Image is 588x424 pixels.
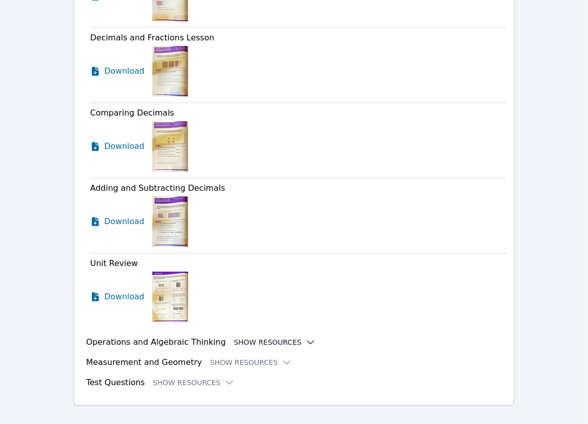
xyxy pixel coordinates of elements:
img: Unit Review [152,272,188,322]
span: Download [104,65,145,77]
img: Comparing Decimals [152,121,188,172]
a: Download [90,272,145,322]
span: Adding and Subtracting Decimals [90,183,225,193]
span: Download [104,140,145,152]
span: Download [104,216,145,228]
button: Show Resources [153,378,234,388]
a: Download [90,46,145,96]
button: Show Resources [234,337,316,347]
span: Download [104,291,145,303]
img: Adding and Subtracting Decimals [152,196,188,247]
a: Download [90,121,145,172]
h3: Test Questions [86,377,145,389]
button: Show Resources [210,357,292,367]
h3: Measurement and Geometry [86,356,202,368]
span: Unit Review [90,258,138,268]
img: Decimals and Fractions Lesson [152,46,188,96]
a: Download [90,196,145,247]
span: Decimals and Fractions Lesson [90,33,214,42]
h3: Operations and Algebraic Thinking [86,336,226,348]
span: Comparing Decimals [90,108,174,118]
